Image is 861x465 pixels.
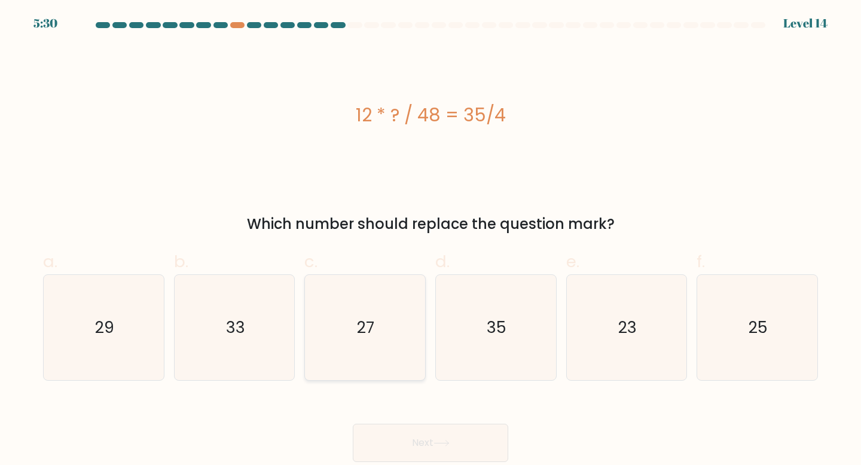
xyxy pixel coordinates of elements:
[697,250,705,273] span: f.
[304,250,317,273] span: c.
[783,14,828,32] div: Level 14
[226,316,245,338] text: 33
[43,250,57,273] span: a.
[353,424,508,462] button: Next
[50,213,811,235] div: Which number should replace the question mark?
[435,250,450,273] span: d.
[358,316,375,338] text: 27
[174,250,188,273] span: b.
[95,316,114,338] text: 29
[487,316,507,338] text: 35
[618,316,637,338] text: 23
[749,316,768,338] text: 25
[43,102,818,129] div: 12 * ? / 48 = 35/4
[33,14,57,32] div: 5:30
[566,250,579,273] span: e.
